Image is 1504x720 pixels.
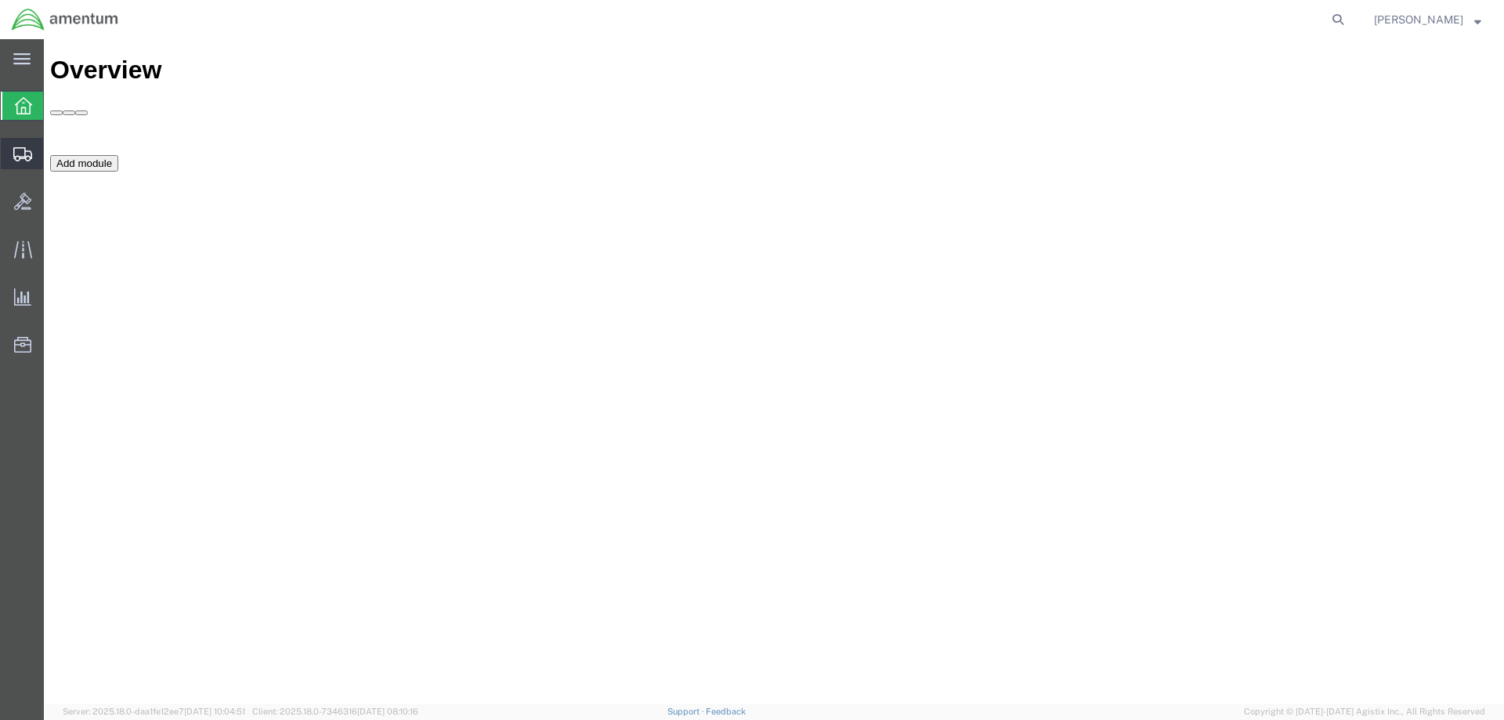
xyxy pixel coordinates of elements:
[44,39,1504,704] iframe: FS Legacy Container
[1373,10,1482,29] button: [PERSON_NAME]
[1374,11,1463,28] span: Kevin Laarz
[11,8,119,31] img: logo
[706,707,746,716] a: Feedback
[252,707,418,716] span: Client: 2025.18.0-7346316
[1244,705,1485,718] span: Copyright © [DATE]-[DATE] Agistix Inc., All Rights Reserved
[184,707,245,716] span: [DATE] 10:04:51
[63,707,245,716] span: Server: 2025.18.0-daa1fe12ee7
[667,707,707,716] a: Support
[357,707,418,716] span: [DATE] 08:10:16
